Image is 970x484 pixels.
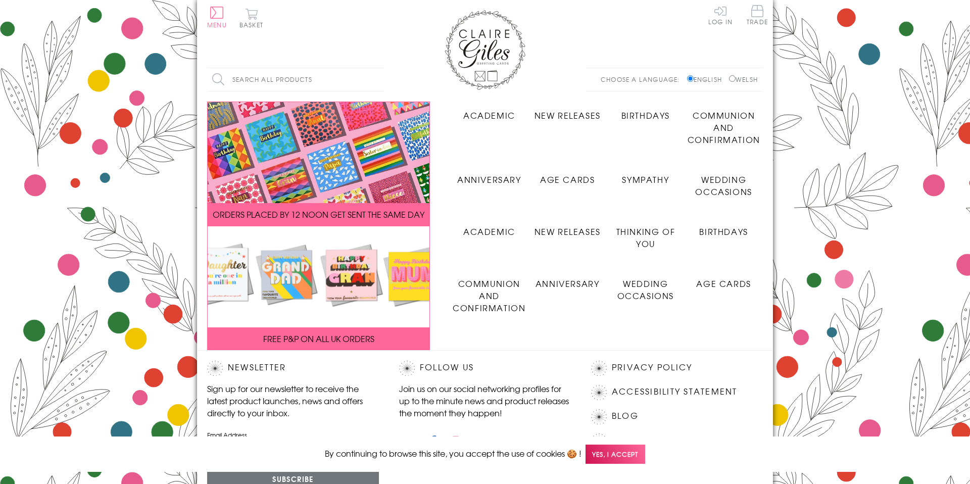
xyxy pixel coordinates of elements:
h2: Follow Us [399,361,571,376]
p: Join us on our social networking profiles for up to the minute news and product releases the mome... [399,382,571,419]
a: Contact Us [612,433,673,447]
a: Thinking of You [607,218,685,250]
a: Age Cards [528,166,607,185]
p: Sign up for our newsletter to receive the latest product launches, news and offers directly to yo... [207,382,379,419]
span: Yes, I accept [586,445,645,464]
span: FREE P&P ON ALL UK ORDERS [263,332,374,345]
input: Welsh [729,75,736,82]
a: Anniversary [528,270,607,289]
label: English [687,75,727,84]
p: Choose a language: [601,75,685,84]
span: Trade [747,5,768,25]
span: Sympathy [622,173,669,185]
input: Search all products [207,68,384,91]
span: New Releases [535,109,601,121]
span: ORDERS PLACED BY 12 NOON GET SENT THE SAME DAY [213,208,424,220]
button: Basket [237,8,265,28]
a: Birthdays [607,102,685,121]
span: Anniversary [536,277,600,289]
span: Communion and Confirmation [453,277,525,314]
h2: Newsletter [207,361,379,376]
img: Claire Giles Greetings Cards [445,10,525,90]
a: Communion and Confirmation [450,270,528,314]
span: Academic [463,225,515,237]
a: Log In [708,5,733,25]
a: Communion and Confirmation [685,102,763,146]
a: Wedding Occasions [607,270,685,302]
label: Email Address [207,430,379,440]
a: Age Cards [685,270,763,289]
a: Birthdays [685,218,763,237]
span: Age Cards [696,277,751,289]
a: Sympathy [607,166,685,185]
a: Accessibility Statement [612,385,738,399]
a: Trade [747,5,768,27]
a: Blog [612,409,639,423]
span: Menu [207,20,227,29]
a: New Releases [528,218,607,237]
button: Menu [207,7,227,28]
span: Birthdays [621,109,670,121]
span: Thinking of You [616,225,675,250]
span: Anniversary [457,173,521,185]
label: Welsh [729,75,758,84]
span: Wedding Occasions [617,277,674,302]
input: English [687,75,694,82]
a: New Releases [528,102,607,121]
span: Academic [463,109,515,121]
a: Privacy Policy [612,361,692,374]
span: Wedding Occasions [695,173,752,198]
a: Academic [450,102,528,121]
span: Birthdays [699,225,748,237]
a: Academic [450,218,528,237]
input: Search [374,68,384,91]
span: Communion and Confirmation [688,109,760,146]
a: Anniversary [450,166,528,185]
span: Age Cards [540,173,595,185]
a: Wedding Occasions [685,166,763,198]
span: New Releases [535,225,601,237]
